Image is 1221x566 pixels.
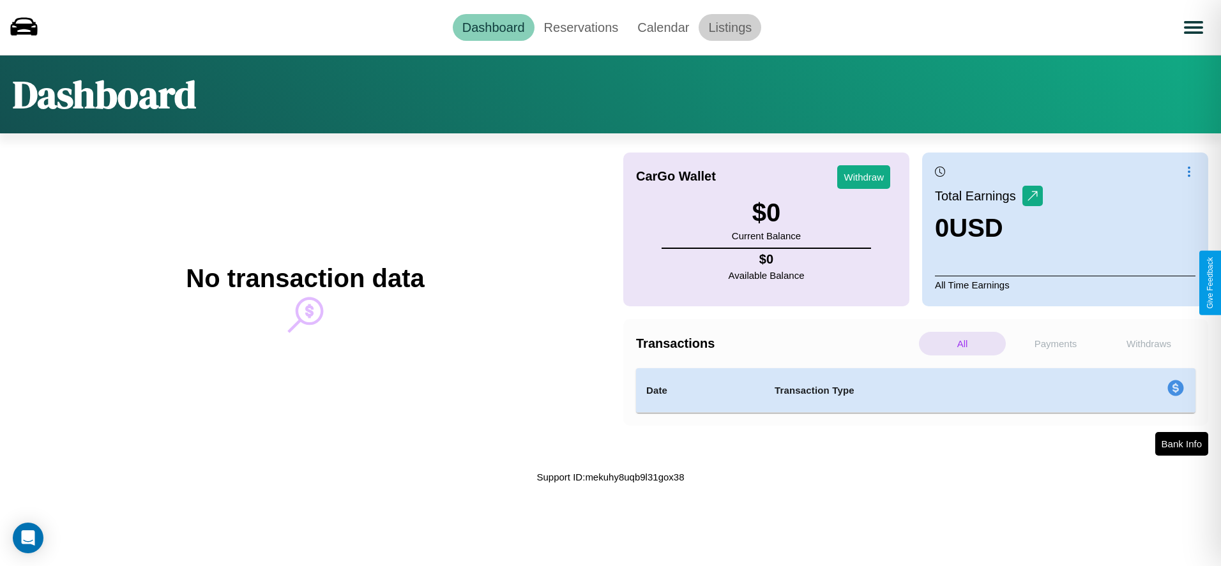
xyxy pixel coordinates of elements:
[1206,257,1215,309] div: Give Feedback
[1155,432,1208,456] button: Bank Info
[13,68,196,121] h1: Dashboard
[729,252,805,267] h4: $ 0
[535,14,628,41] a: Reservations
[636,169,716,184] h4: CarGo Wallet
[636,368,1195,413] table: simple table
[1176,10,1211,45] button: Open menu
[919,332,1006,355] p: All
[186,264,424,293] h2: No transaction data
[935,184,1022,207] p: Total Earnings
[837,165,890,189] button: Withdraw
[732,227,801,244] p: Current Balance
[1105,332,1192,355] p: Withdraws
[935,276,1195,294] p: All Time Earnings
[729,267,805,284] p: Available Balance
[537,468,685,486] p: Support ID: mekuhy8uqb9l31gox38
[628,14,699,41] a: Calendar
[636,336,916,351] h4: Transactions
[13,523,43,553] div: Open Intercom Messenger
[699,14,761,41] a: Listings
[453,14,535,41] a: Dashboard
[646,383,754,398] h4: Date
[935,214,1043,242] h3: 0 USD
[1012,332,1099,355] p: Payments
[775,383,1063,398] h4: Transaction Type
[732,198,801,227] h3: $ 0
